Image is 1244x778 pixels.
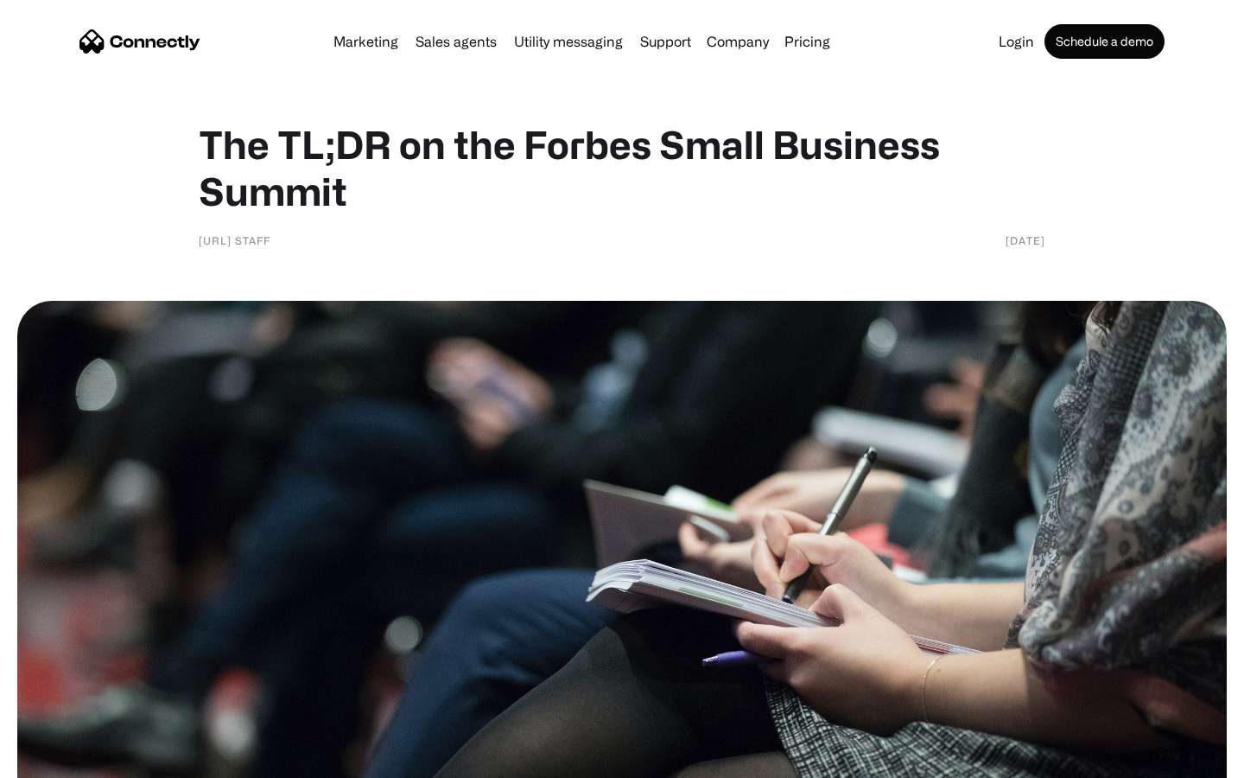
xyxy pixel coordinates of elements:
[199,121,1045,214] h1: The TL;DR on the Forbes Small Business Summit
[992,35,1041,48] a: Login
[327,35,405,48] a: Marketing
[633,35,698,48] a: Support
[17,748,104,772] aside: Language selected: English
[409,35,504,48] a: Sales agents
[777,35,837,48] a: Pricing
[507,35,630,48] a: Utility messaging
[707,29,769,54] div: Company
[1006,232,1045,249] div: [DATE]
[35,748,104,772] ul: Language list
[199,232,270,249] div: [URL] Staff
[1044,24,1165,59] a: Schedule a demo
